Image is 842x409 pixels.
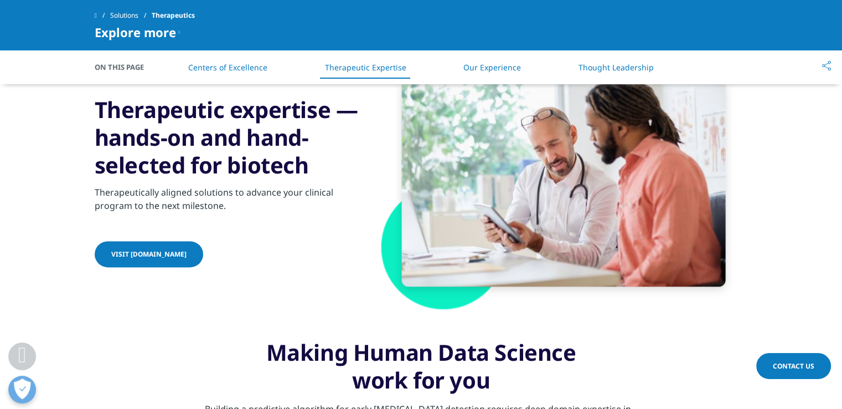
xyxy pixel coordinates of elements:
[578,62,654,73] a: Thought Leadership
[95,186,363,219] p: Therapeutically aligned solutions to advance your clinical program to the next milestone.
[380,54,748,311] img: shape-3.png
[773,361,814,371] span: Contact Us
[111,249,187,259] span: Visit [DOMAIN_NAME]
[95,62,156,73] span: On This Page
[205,339,637,394] center: Making Human Data Science work for you
[325,62,406,73] a: Therapeutic Expertise
[188,62,267,73] a: Centers of Excellence
[756,353,831,379] a: Contact Us
[95,241,203,267] a: Visit [DOMAIN_NAME]
[463,62,521,73] a: Our Experience
[95,96,363,179] h3: Therapeutic expertise — hands-on and hand-selected for biotech
[110,6,152,25] a: Solutions
[95,25,176,39] span: Explore more
[8,376,36,403] button: Open Preferences
[152,6,195,25] span: Therapeutics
